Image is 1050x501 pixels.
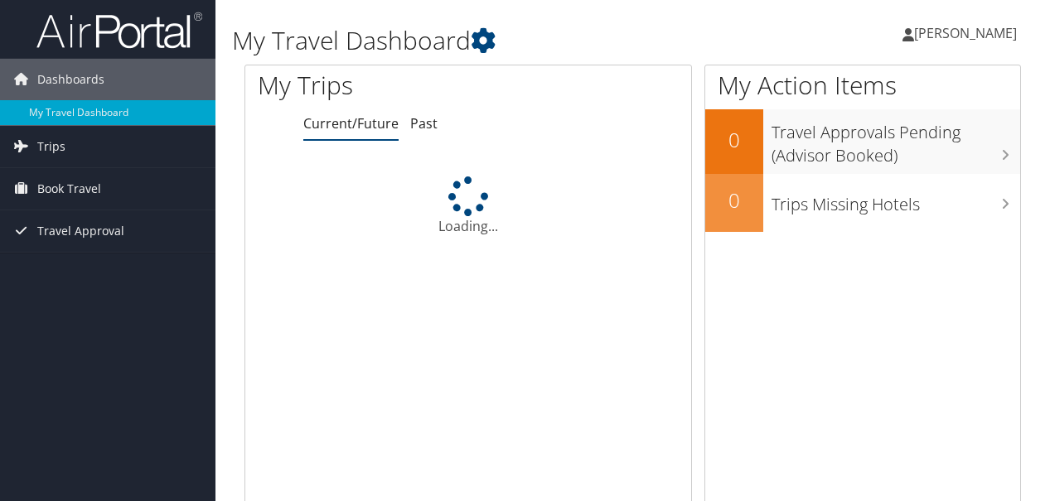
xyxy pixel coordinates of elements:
span: [PERSON_NAME] [914,24,1017,42]
a: 0Trips Missing Hotels [705,174,1020,232]
img: airportal-logo.png [36,11,202,50]
span: Travel Approval [37,210,124,252]
h1: My Travel Dashboard [232,23,767,58]
h2: 0 [705,126,763,154]
span: Dashboards [37,59,104,100]
h3: Travel Approvals Pending (Advisor Booked) [772,113,1020,167]
a: [PERSON_NAME] [902,8,1033,58]
h3: Trips Missing Hotels [772,185,1020,216]
a: 0Travel Approvals Pending (Advisor Booked) [705,109,1020,173]
div: Loading... [245,176,691,236]
h1: My Action Items [705,68,1020,103]
a: Past [410,114,438,132]
a: Current/Future [303,114,399,132]
h1: My Trips [258,68,493,103]
span: Trips [37,126,65,167]
span: Book Travel [37,168,101,210]
h2: 0 [705,186,763,214]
